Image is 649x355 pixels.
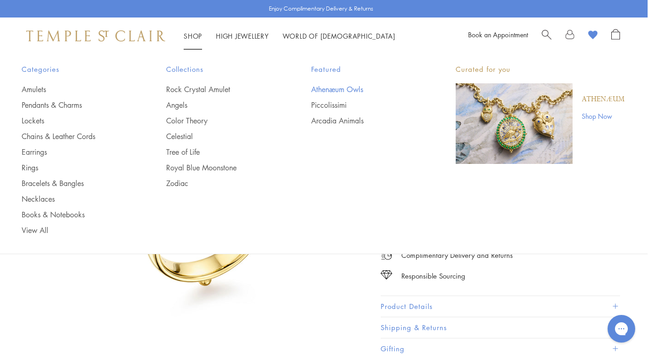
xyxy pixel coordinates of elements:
[184,30,395,42] nav: Main navigation
[184,31,202,41] a: ShopShop
[381,250,392,261] img: icon_delivery.svg
[269,4,373,13] p: Enjoy Complimentary Delivery & Returns
[22,100,129,110] a: Pendants & Charms
[166,64,274,75] span: Collections
[311,100,419,110] a: Piccolissimi
[401,250,513,261] p: Complimentary Delivery and Returns
[401,270,465,282] div: Responsible Sourcing
[22,210,129,220] a: Books & Notebooks
[166,178,274,188] a: Zodiac
[611,29,620,43] a: Open Shopping Bag
[22,225,129,235] a: View All
[582,111,625,121] a: Shop Now
[166,147,274,157] a: Tree of Life
[456,64,625,75] p: Curated for you
[603,312,640,346] iframe: Gorgias live chat messenger
[216,31,269,41] a: High JewelleryHigh Jewellery
[166,116,274,126] a: Color Theory
[166,131,274,141] a: Celestial
[22,194,129,204] a: Necklaces
[166,163,274,173] a: Royal Blue Moonstone
[311,116,419,126] a: Arcadia Animals
[22,84,129,94] a: Amulets
[22,147,129,157] a: Earrings
[542,29,551,43] a: Search
[381,270,392,279] img: icon_sourcing.svg
[26,30,165,41] img: Temple St. Clair
[166,100,274,110] a: Angels
[468,30,528,39] a: Book an Appointment
[166,84,274,94] a: Rock Crystal Amulet
[311,64,419,75] span: Featured
[588,29,597,43] a: View Wishlist
[381,317,620,338] button: Shipping & Returns
[22,116,129,126] a: Lockets
[22,64,129,75] span: Categories
[381,296,620,317] button: Product Details
[22,178,129,188] a: Bracelets & Bangles
[311,84,419,94] a: Athenæum Owls
[283,31,395,41] a: World of [DEMOGRAPHIC_DATA]World of [DEMOGRAPHIC_DATA]
[22,163,129,173] a: Rings
[582,94,625,105] a: Athenæum
[22,131,129,141] a: Chains & Leather Cords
